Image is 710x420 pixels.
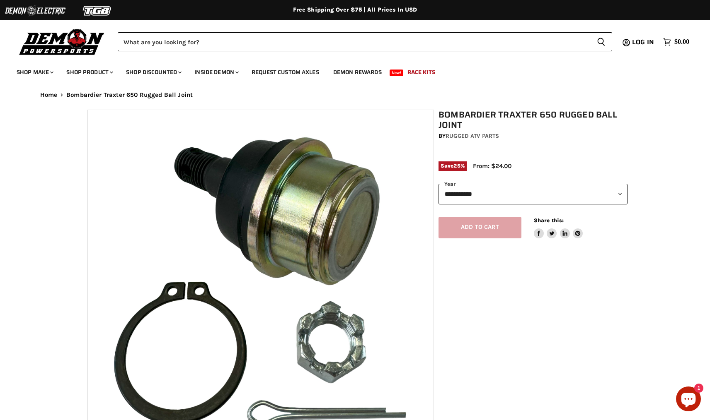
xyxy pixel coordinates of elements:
h1: Bombardier Traxter 650 Rugged Ball Joint [439,110,628,130]
a: $0.00 [659,36,693,48]
a: Shop Discounted [120,64,187,81]
a: Shop Product [60,64,118,81]
span: 25 [453,163,460,169]
a: Shop Make [10,64,58,81]
div: by [439,132,628,141]
select: year [439,184,628,204]
a: Race Kits [401,64,441,81]
div: Free Shipping Over $75 | All Prices In USD [24,6,687,14]
span: From: $24.00 [473,162,511,170]
img: Demon Electric Logo 2 [4,3,66,19]
input: Search [118,32,590,51]
a: Rugged ATV Parts [446,132,499,139]
img: Demon Powersports [17,27,107,56]
img: TGB Logo 2 [66,3,128,19]
span: $0.00 [674,38,689,46]
a: Home [40,91,58,98]
form: Product [118,32,612,51]
a: Inside Demon [188,64,244,81]
span: Log in [632,37,654,47]
nav: Breadcrumbs [24,91,687,98]
a: Demon Rewards [327,64,388,81]
span: New! [390,70,404,76]
a: Request Custom Axles [245,64,325,81]
span: Bombardier Traxter 650 Rugged Ball Joint [66,91,193,98]
inbox-online-store-chat: Shopify online store chat [674,386,703,413]
span: Share this: [534,217,564,223]
button: Search [590,32,612,51]
aside: Share this: [534,217,583,239]
span: Save % [439,161,467,170]
a: Log in [628,38,659,46]
ul: Main menu [10,60,687,81]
